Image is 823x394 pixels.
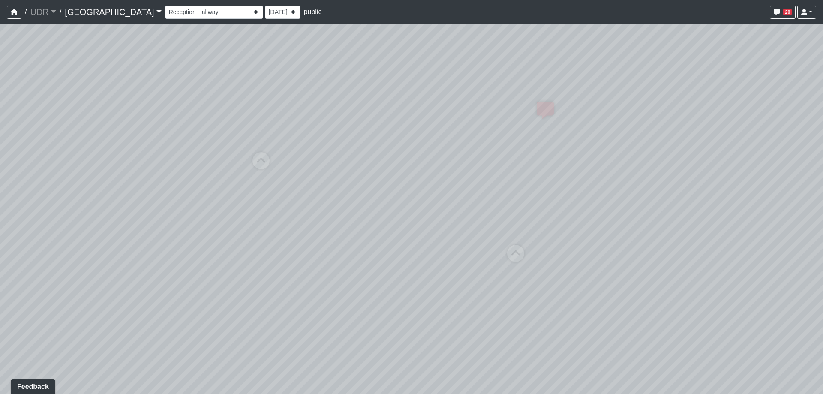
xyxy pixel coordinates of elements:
[56,3,65,21] span: /
[770,6,796,19] button: 20
[6,377,57,394] iframe: Ybug feedback widget
[304,8,322,15] span: public
[30,3,56,21] a: UDR
[21,3,30,21] span: /
[65,3,161,21] a: [GEOGRAPHIC_DATA]
[783,9,792,15] span: 20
